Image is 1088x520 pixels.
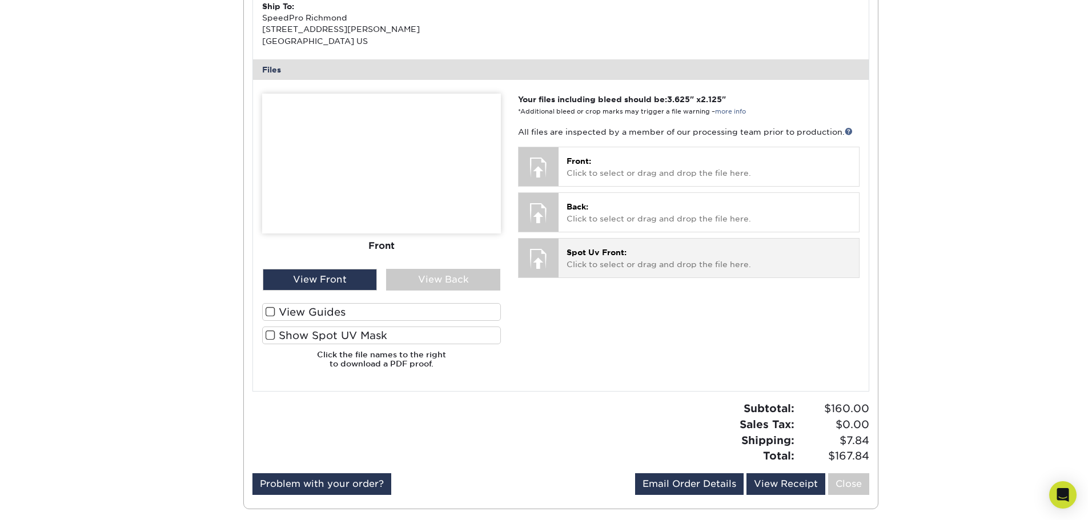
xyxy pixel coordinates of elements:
[763,449,794,462] strong: Total:
[798,433,869,449] span: $7.84
[828,473,869,495] a: Close
[740,418,794,430] strong: Sales Tax:
[567,248,627,257] span: Spot Uv Front:
[263,269,377,291] div: View Front
[567,201,850,224] p: Click to select or drag and drop the file here.
[798,401,869,417] span: $160.00
[386,269,500,291] div: View Back
[252,473,391,495] a: Problem with your order?
[518,95,726,104] strong: Your files including bleed should be: " x "
[253,59,869,80] div: Files
[1049,481,1077,509] div: Open Intercom Messenger
[518,126,859,138] p: All files are inspected by a member of our processing team prior to production.
[567,247,850,270] p: Click to select or drag and drop the file here.
[567,202,588,211] span: Back:
[262,303,501,321] label: View Guides
[567,156,591,166] span: Front:
[701,95,722,104] span: 2.125
[262,350,501,378] h6: Click the file names to the right to download a PDF proof.
[667,95,690,104] span: 3.625
[741,434,794,446] strong: Shipping:
[798,448,869,464] span: $167.84
[635,473,744,495] a: Email Order Details
[518,108,746,115] small: *Additional bleed or crop marks may trigger a file warning –
[3,485,97,516] iframe: Google Customer Reviews
[262,1,561,47] div: SpeedPro Richmond [STREET_ADDRESS][PERSON_NAME] [GEOGRAPHIC_DATA] US
[262,326,501,344] label: Show Spot UV Mask
[744,402,794,414] strong: Subtotal:
[798,417,869,433] span: $0.00
[567,155,850,179] p: Click to select or drag and drop the file here.
[262,2,294,11] strong: Ship To:
[746,473,825,495] a: View Receipt
[715,108,746,115] a: more info
[262,233,501,259] div: Front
